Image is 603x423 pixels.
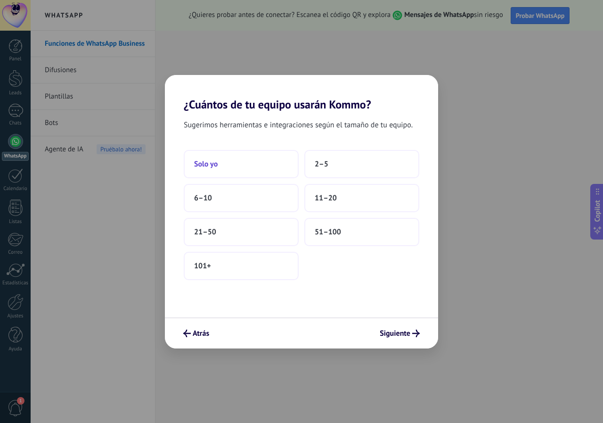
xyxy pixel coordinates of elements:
[184,150,299,178] button: Solo yo
[315,227,341,237] span: 51–100
[179,325,213,341] button: Atrás
[184,184,299,212] button: 6–10
[375,325,424,341] button: Siguiente
[194,261,211,271] span: 101+
[304,150,419,178] button: 2–5
[194,227,216,237] span: 21–50
[315,193,337,203] span: 11–20
[194,159,218,169] span: Solo yo
[165,75,438,111] h2: ¿Cuántos de tu equipo usarán Kommo?
[193,330,209,337] span: Atrás
[304,184,419,212] button: 11–20
[304,218,419,246] button: 51–100
[194,193,212,203] span: 6–10
[184,252,299,280] button: 101+
[184,119,413,131] span: Sugerimos herramientas e integraciones según el tamaño de tu equipo.
[380,330,410,337] span: Siguiente
[184,218,299,246] button: 21–50
[315,159,328,169] span: 2–5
